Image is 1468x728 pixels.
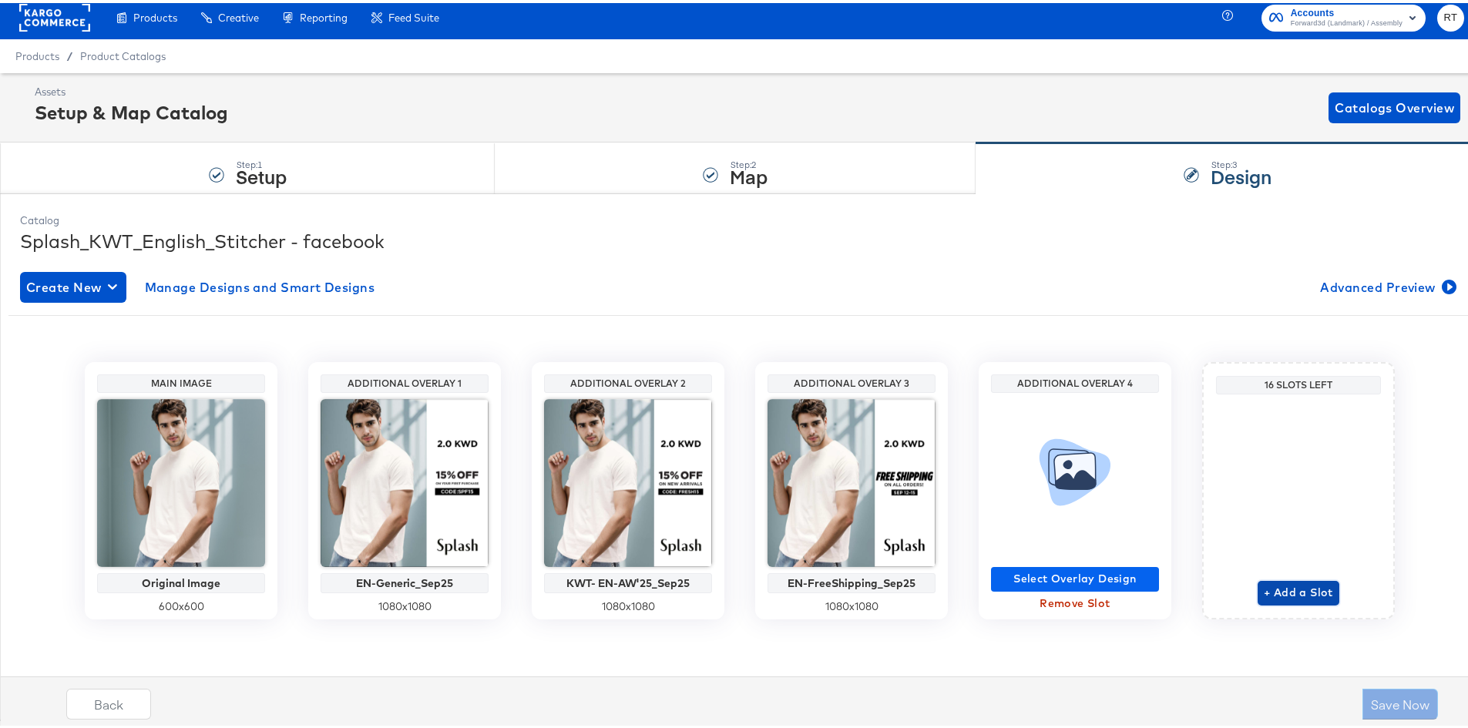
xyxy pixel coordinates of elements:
[80,47,166,59] a: Product Catalogs
[768,596,936,611] div: 1080 x 1080
[1258,578,1339,602] button: + Add a Slot
[1291,15,1402,27] span: Forward3d (Landmark) / Assembly
[997,566,1153,585] span: Select Overlay Design
[1291,2,1402,18] span: Accounts
[771,574,932,586] div: EN-FreeShipping_Sep25
[1335,94,1454,116] span: Catalogs Overview
[1211,160,1271,186] strong: Design
[236,160,287,186] strong: Setup
[300,8,348,21] span: Reporting
[66,686,151,716] button: Back
[324,574,485,586] div: EN-Generic_Sep25
[145,273,375,295] span: Manage Designs and Smart Designs
[26,273,120,295] span: Create New
[388,8,439,21] span: Feed Suite
[1264,580,1333,599] span: + Add a Slot
[991,564,1159,589] button: Select Overlay Design
[101,374,261,387] div: Main Image
[548,374,708,387] div: Additional Overlay 2
[15,47,59,59] span: Products
[1314,269,1460,300] button: Advanced Preview
[236,156,287,167] div: Step: 1
[101,574,261,586] div: Original Image
[139,269,381,300] button: Manage Designs and Smart Designs
[544,596,712,611] div: 1080 x 1080
[35,96,228,122] div: Setup & Map Catalog
[1320,273,1453,295] span: Advanced Preview
[1443,6,1458,24] span: RT
[1220,376,1377,388] div: 16 Slots Left
[1437,2,1464,29] button: RT
[1211,156,1271,167] div: Step: 3
[997,591,1153,610] span: Remove Slot
[324,374,485,387] div: Additional Overlay 1
[995,374,1155,387] div: Additional Overlay 4
[991,589,1159,613] button: Remove Slot
[35,82,228,96] div: Assets
[730,156,768,167] div: Step: 2
[548,574,708,586] div: KWT- EN-AW'25_Sep25
[321,596,489,611] div: 1080 x 1080
[20,210,1460,225] div: Catalog
[20,225,1460,251] div: Splash_KWT_English_Stitcher - facebook
[1261,2,1426,29] button: AccountsForward3d (Landmark) / Assembly
[218,8,259,21] span: Creative
[97,596,265,611] div: 600 x 600
[771,374,932,387] div: Additional Overlay 3
[59,47,80,59] span: /
[133,8,177,21] span: Products
[20,269,126,300] button: Create New
[1329,89,1460,120] button: Catalogs Overview
[730,160,768,186] strong: Map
